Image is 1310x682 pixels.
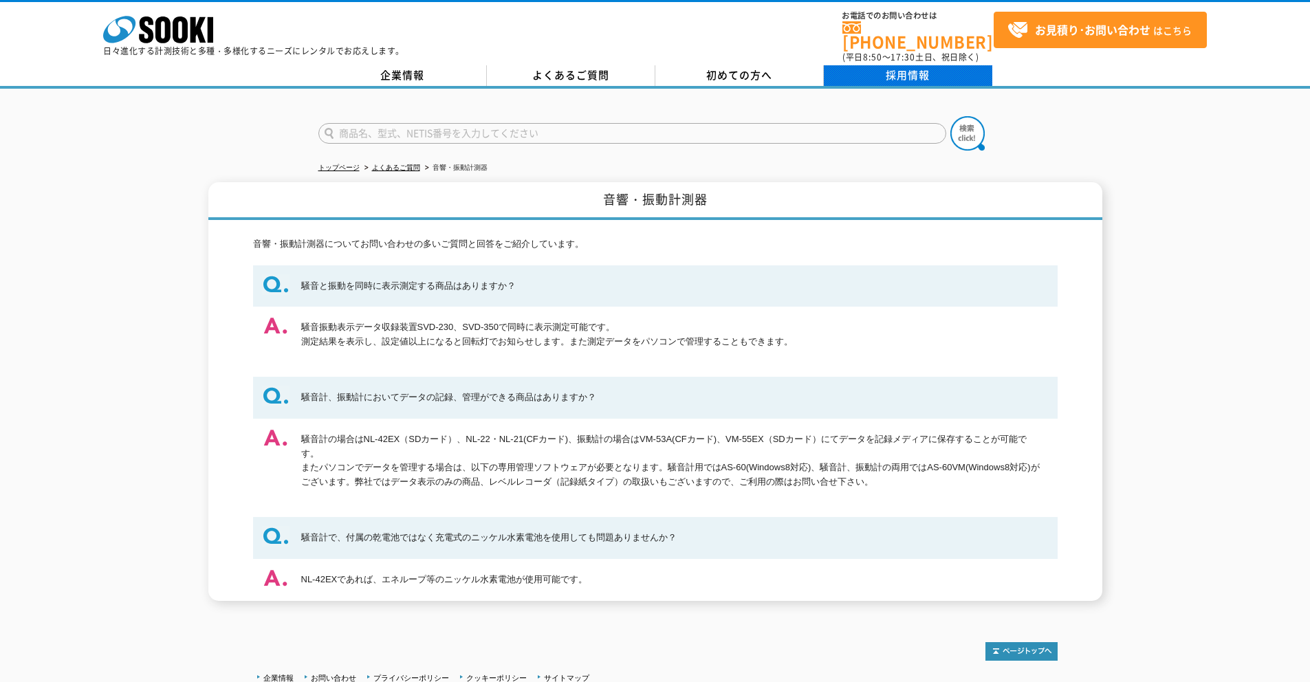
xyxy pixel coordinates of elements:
[891,51,915,63] span: 17:30
[208,182,1102,220] h1: 音響・振動計測器
[311,674,356,682] a: お問い合わせ
[842,12,994,20] span: お電話でのお問い合わせは
[985,642,1058,661] img: トップページへ
[318,123,946,144] input: 商品名、型式、NETIS番号を入力してください
[253,419,1058,503] dd: 騒音計の場合はNL-42EX（SDカード）、NL-22・NL-21(CFカード)、振動計の場合はVM-53A(CFカード)、VM-55EX（SDカード）にてデータを記録メディアに保存することが可...
[950,116,985,151] img: btn_search.png
[373,674,449,682] a: プライバシーポリシー
[1035,21,1150,38] strong: お見積り･お問い合わせ
[824,65,992,86] a: 採用情報
[422,161,488,175] li: 音響・振動計測器
[253,307,1058,363] dd: 騒音振動表示データ収録装置SVD-230、SVD-350で同時に表示測定可能です。 測定結果を表示し、設定値以上になると回転灯でお知らせします。また測定データをパソコンで管理することもできます。
[253,265,1058,307] dt: 騒音と振動を同時に表示測定する商品はありますか？
[318,65,487,86] a: 企業情報
[318,164,360,171] a: トップページ
[466,674,527,682] a: クッキーポリシー
[263,674,294,682] a: 企業情報
[372,164,420,171] a: よくあるご質問
[253,517,1058,559] dt: 騒音計で、付属の乾電池ではなく充電式のニッケル水素電池を使用しても問題ありませんか？
[253,237,1058,252] p: 音響・振動計測器についてお問い合わせの多いご質問と回答をご紹介しています。
[842,21,994,49] a: [PHONE_NUMBER]
[1007,20,1192,41] span: はこちら
[103,47,404,55] p: 日々進化する計測技術と多種・多様化するニーズにレンタルでお応えします。
[253,377,1058,419] dt: 騒音計、振動計においてデータの記録、管理ができる商品はありますか？
[655,65,824,86] a: 初めての方へ
[487,65,655,86] a: よくあるご質問
[863,51,882,63] span: 8:50
[842,51,979,63] span: (平日 ～ 土日、祝日除く)
[994,12,1207,48] a: お見積り･お問い合わせはこちら
[253,559,1058,601] dd: NL-42EXであれば、エネループ等のニッケル水素電池が使用可能です。
[706,67,772,82] span: 初めての方へ
[544,674,589,682] a: サイトマップ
